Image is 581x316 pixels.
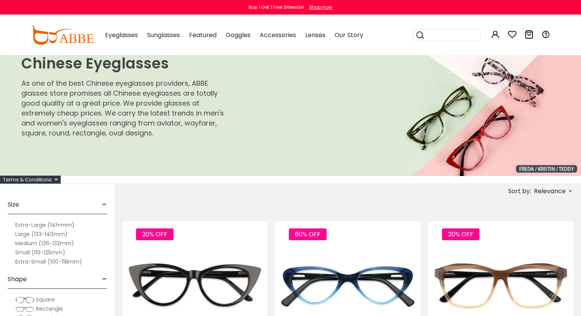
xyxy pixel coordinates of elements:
[335,31,363,39] span: Our Story
[289,228,327,240] span: 60% OFF
[189,31,217,39] span: Featured
[15,257,82,266] label: Extra-Small (100-118mm)
[36,305,63,313] span: Rectangle
[442,228,479,240] span: 20% OFF
[102,270,107,288] span: -
[36,296,55,303] span: Square
[309,4,332,11] div: Shop now
[15,248,65,257] label: Small (119-125mm)
[136,228,173,240] span: 20% OFF
[31,26,94,45] img: abbeglasses.com
[15,296,34,304] img: Square.png
[15,305,34,313] img: Rectangle.png
[102,195,107,214] span: -
[15,230,68,239] label: Large (133-140mm)
[305,31,325,39] span: Lenses
[534,184,566,198] span: Relevance
[8,195,19,214] span: Size
[21,55,229,72] h1: Chinese Eyeglasses
[508,187,531,195] span: Sort by:
[147,31,180,39] span: Sunglasses
[8,270,27,288] span: Shape
[305,4,332,10] a: Shop now
[249,4,304,11] div: Buy 1 Get 1 Free Sitewide!
[105,31,138,39] span: Eyeglasses
[21,78,229,138] p: As one of the best Chinese eyeglasses providers, ABBE glasses store promises all Chinese eyeglass...
[15,220,74,230] label: Extra-Large (141+mm)
[226,31,251,39] span: Goggles
[15,239,74,248] label: Medium (126-132mm)
[260,31,296,39] span: Accessories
